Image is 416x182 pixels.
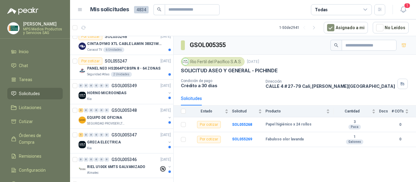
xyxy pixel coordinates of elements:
[87,41,163,47] p: CINTA DYMO XTL CABLE LAMIN 38X21MMBLANCO
[111,72,132,77] div: 2 Unidades
[232,105,266,117] th: Solicitud
[392,109,404,113] span: # COTs
[160,83,171,89] p: [DATE]
[333,135,375,139] b: 1
[19,153,41,160] span: Remisiones
[84,133,88,137] div: 0
[79,84,83,88] div: 0
[79,131,172,151] a: 1 0 0 0 0 0 GSOL005347[DATE] Company LogoGRECA ELECTRICAKia
[79,141,86,148] img: Company Logo
[181,95,202,102] div: Solicitudes
[87,170,99,175] p: Almatec
[104,84,109,88] div: 0
[87,47,102,52] p: Caracol TV
[89,133,93,137] div: 0
[111,84,137,88] p: GSOL005349
[79,108,83,112] div: 3
[181,57,245,66] div: Rio Fertil del Pacífico S.A.S.
[160,58,171,64] p: [DATE]
[266,84,395,89] p: CALLE 4 # 27-79 Cali , [PERSON_NAME][GEOGRAPHIC_DATA]
[23,27,63,35] p: MPS Medios Productos y Servicios SAS
[89,84,93,88] div: 0
[7,74,63,85] a: Tareas
[89,157,93,162] div: 0
[104,108,109,112] div: 0
[160,132,171,138] p: [DATE]
[232,137,252,141] a: SOL055269
[232,109,257,113] span: Solicitud
[392,136,409,142] b: 0
[181,79,261,83] p: Condición de pago
[79,67,86,74] img: Company Logo
[324,22,368,33] button: Asignado a mi
[94,84,99,88] div: 0
[19,132,57,146] span: Órdenes de Compra
[279,23,319,33] div: 1 - 50 de 2941
[99,108,104,112] div: 0
[87,72,110,77] p: Seguridad Atlas
[87,66,160,71] p: PANEL NEO HS2064PCBSPA 8 - 64 ZONAS
[189,105,232,117] th: Estado
[134,6,149,13] span: 4834
[104,157,109,162] div: 0
[181,83,261,88] p: Crédito a 30 días
[181,67,278,74] p: SOLICITUD ASEO Y GENERAL - PICHINDE
[19,48,29,55] span: Inicio
[7,60,63,71] a: Chat
[266,137,304,142] b: Fabuloso olor lavanda
[8,22,19,34] img: Company Logo
[7,7,38,15] img: Logo peakr
[160,34,171,39] p: [DATE]
[160,157,171,163] p: [DATE]
[84,84,88,88] div: 0
[79,82,172,101] a: 0 0 0 0 0 0 GSOL005349[DATE] Company LogoHORNO MICROONDASKia
[87,121,125,126] p: SEGURIDAD PROVISER LTDA
[79,92,86,99] img: Company Logo
[266,122,312,127] b: Papel higiénico x 24 rollos
[182,58,189,65] img: Company Logo
[79,43,86,50] img: Company Logo
[87,90,126,96] p: HORNO MICROONDAS
[19,62,28,69] span: Chat
[79,33,102,40] div: Por cotizar
[79,107,172,126] a: 3 0 0 0 0 0 GSOL005348[DATE] Company LogoEQUIPO DE OFICINASEGURIDAD PROVISER LTDA
[99,157,104,162] div: 0
[79,156,172,175] a: 0 0 0 0 0 0 GSOL005346[DATE] Company LogoRIEL U100X 6MTS GALVANIZADOAlmatec
[111,157,137,162] p: GSOL005346
[232,122,252,127] a: SOL055268
[84,108,88,112] div: 0
[346,139,363,144] div: Galones
[189,109,224,113] span: Estado
[392,122,409,128] b: 0
[79,166,86,173] img: Company Logo
[373,22,409,33] button: No Leídos
[334,43,338,47] span: search
[160,108,171,113] p: [DATE]
[266,105,333,117] th: Producto
[247,59,259,65] p: [DATE]
[333,109,371,113] span: Cantidad
[94,133,99,137] div: 0
[7,130,63,148] a: Órdenes de Compra
[7,116,63,127] a: Cotizar
[190,40,227,50] h3: GSOL005355
[19,90,40,97] span: Solicitudes
[333,120,375,125] b: 3
[87,115,122,121] p: EQUIPO DE OFICINA
[99,84,104,88] div: 0
[19,76,32,83] span: Tareas
[104,133,109,137] div: 0
[105,34,127,39] p: SOL055248
[94,157,99,162] div: 0
[89,108,93,112] div: 0
[7,46,63,57] a: Inicio
[7,88,63,99] a: Solicitudes
[111,133,137,137] p: GSOL005347
[84,157,88,162] div: 0
[87,164,145,170] p: RIEL U100X 6MTS GALVANIZADO
[111,108,137,112] p: GSOL005348
[379,105,392,117] th: Docs
[103,47,124,52] div: 6 Unidades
